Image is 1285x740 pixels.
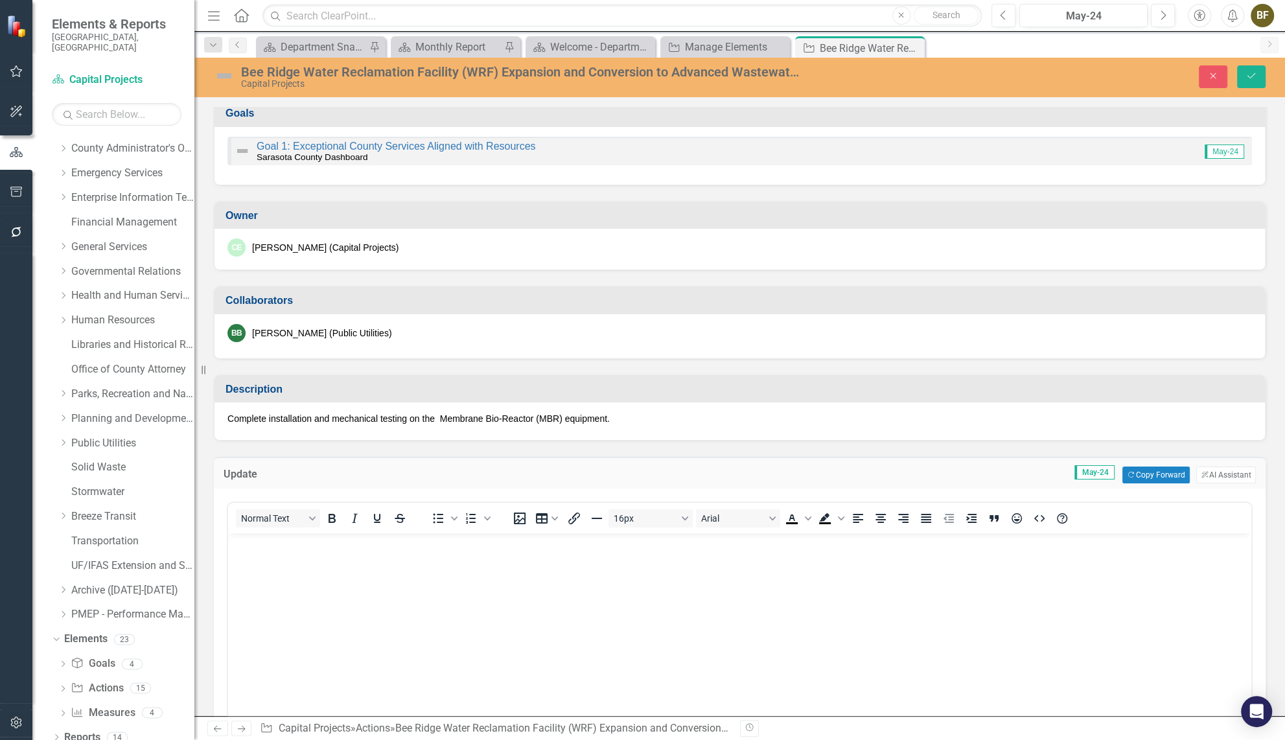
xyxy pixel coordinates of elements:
[235,143,250,159] img: Not Defined
[614,513,677,524] span: 16px
[236,509,320,527] button: Block Normal Text
[257,152,368,162] small: Sarasota County Dashboard
[227,412,1252,425] p: Complete installation and mechanical testing on the Membrane Bio-Reactor (MBR) equipment.
[52,32,181,53] small: [GEOGRAPHIC_DATA], [GEOGRAPHIC_DATA]
[1019,4,1148,27] button: May-24
[960,509,982,527] button: Increase indent
[586,509,608,527] button: Horizontal line
[1251,4,1274,27] button: BF
[71,534,194,549] a: Transportation
[509,509,531,527] button: Insert image
[226,108,1258,119] h3: Goals
[6,14,29,37] img: ClearPoint Strategy
[1122,467,1189,483] button: Copy Forward
[343,509,365,527] button: Italic
[227,238,246,257] div: CE
[241,513,305,524] span: Normal Text
[847,509,869,527] button: Align left
[529,39,652,55] a: Welcome - Department Snapshot
[122,658,143,669] div: 4
[71,607,194,622] a: PMEP - Performance Management Enhancement Program
[1241,696,1272,727] div: Open Intercom Messenger
[563,509,585,527] button: Insert/edit link
[226,295,1258,306] h3: Collaborators
[262,5,982,27] input: Search ClearPoint...
[321,509,343,527] button: Bold
[71,681,123,696] a: Actions
[71,387,194,402] a: Parks, Recreation and Natural Resources
[820,40,921,56] div: Bee Ridge Water Reclamation Facility (WRF) Expansion and Conversion to Advanced Wastewater Treatm...
[252,327,392,340] div: [PERSON_NAME] (Public Utilities)
[914,6,978,25] button: Search
[1196,467,1256,483] button: AI Assistant
[531,509,562,527] button: Table
[71,656,115,671] a: Goals
[241,65,805,79] div: Bee Ridge Water Reclamation Facility (WRF) Expansion and Conversion to Advanced Wastewater Treatm...
[1205,145,1244,159] span: May-24
[892,509,914,527] button: Align right
[71,583,194,598] a: Archive ([DATE]-[DATE])
[71,436,194,451] a: Public Utilities
[71,264,194,279] a: Governmental Relations
[52,16,181,32] span: Elements & Reports
[281,39,366,55] div: Department Snapshot
[71,166,194,181] a: Emergency Services
[415,39,501,55] div: Monthly Report
[71,313,194,328] a: Human Resources
[226,210,1258,222] h3: Owner
[114,634,135,645] div: 23
[71,509,194,524] a: Breeze Transit
[71,485,194,500] a: Stormwater
[1006,509,1028,527] button: Emojis
[71,362,194,377] a: Office of County Attorney
[71,338,194,353] a: Libraries and Historical Resources
[71,706,135,721] a: Measures
[252,241,399,254] div: [PERSON_NAME] (Capital Projects)
[664,39,787,55] a: Manage Elements
[1074,465,1115,480] span: May-24
[71,141,194,156] a: County Administrator's Office
[226,384,1258,395] h3: Description
[71,288,194,303] a: Health and Human Services
[130,683,151,694] div: 15
[356,722,390,734] a: Actions
[259,39,366,55] a: Department Snapshot
[366,509,388,527] button: Underline
[52,103,181,126] input: Search Below...
[983,509,1005,527] button: Blockquote
[227,324,246,342] div: BB
[460,509,492,527] div: Numbered list
[938,509,960,527] button: Decrease indent
[71,191,194,205] a: Enterprise Information Technology
[932,10,960,20] span: Search
[608,509,693,527] button: Font size 16px
[814,509,846,527] div: Background color Black
[279,722,351,734] a: Capital Projects
[781,509,813,527] div: Text color Black
[427,509,459,527] div: Bullet list
[696,509,780,527] button: Font Arial
[1028,509,1050,527] button: HTML Editor
[52,73,181,87] a: Capital Projects
[870,509,892,527] button: Align center
[915,509,937,527] button: Justify
[260,721,730,736] div: » »
[1024,8,1143,24] div: May-24
[71,240,194,255] a: General Services
[64,632,108,647] a: Elements
[394,39,501,55] a: Monthly Report
[395,722,918,734] div: Bee Ridge Water Reclamation Facility (WRF) Expansion and Conversion to Advanced Wastewater Treatm...
[224,468,386,480] h3: Update
[1051,509,1073,527] button: Help
[685,39,787,55] div: Manage Elements
[71,215,194,230] a: Financial Management
[550,39,652,55] div: Welcome - Department Snapshot
[71,460,194,475] a: Solid Waste
[71,411,194,426] a: Planning and Development Services
[71,559,194,573] a: UF/IFAS Extension and Sustainability
[241,79,805,89] div: Capital Projects
[142,708,163,719] div: 4
[257,141,535,152] a: Goal 1: Exceptional County Services Aligned with Resources
[214,65,235,86] img: Not Defined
